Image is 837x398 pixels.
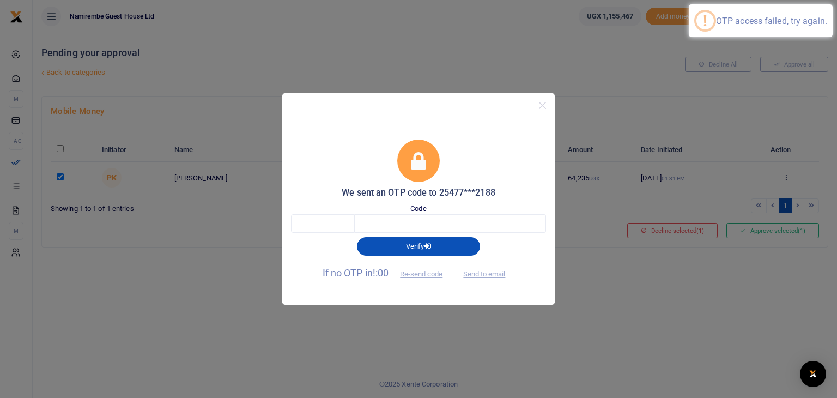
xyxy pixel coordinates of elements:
div: OTP access failed, try again. [716,16,827,26]
span: !:00 [373,267,389,279]
span: If no OTP in [323,267,452,279]
button: Verify [357,237,480,256]
div: Open Intercom Messenger [800,361,826,387]
div: ! [703,12,707,29]
label: Code [410,203,426,214]
h5: We sent an OTP code to 25477***2188 [291,188,546,198]
button: Close [535,98,550,113]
